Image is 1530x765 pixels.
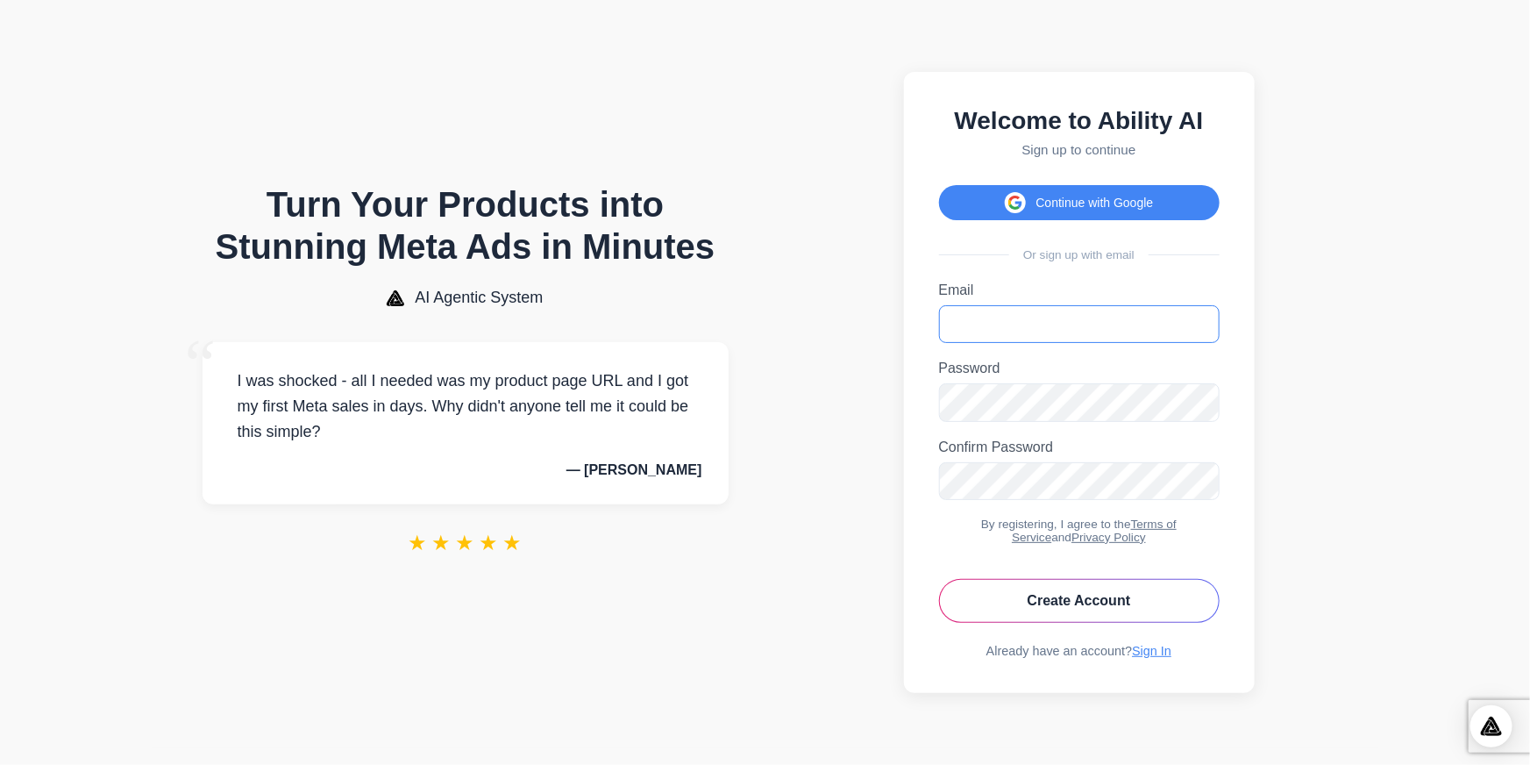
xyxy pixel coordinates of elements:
span: “ [185,325,217,404]
img: AI Agentic System Logo [387,290,404,306]
label: Password [939,361,1220,376]
p: — [PERSON_NAME] [229,462,702,478]
button: Continue with Google [939,185,1220,220]
p: Sign up to continue [939,142,1220,157]
div: Open Intercom Messenger [1470,705,1512,747]
div: By registering, I agree to the and [939,518,1220,544]
span: AI Agentic System [415,289,543,307]
keeper-lock: Open Keeper Popup [1188,313,1209,334]
h1: Turn Your Products into Stunning Meta Ads in Minutes [203,183,729,268]
a: Terms of Service [1012,518,1177,544]
span: ★ [432,531,452,555]
a: Privacy Policy [1071,531,1146,544]
label: Confirm Password [939,440,1220,455]
p: I was shocked - all I needed was my product page URL and I got my first Meta sales in days. Why d... [229,368,702,444]
div: Or sign up with email [939,248,1220,261]
h2: Welcome to Ability AI [939,107,1220,135]
div: Already have an account? [939,644,1220,658]
span: ★ [409,531,428,555]
a: Sign In [1132,644,1171,658]
span: ★ [456,531,475,555]
span: ★ [480,531,499,555]
span: ★ [503,531,523,555]
label: Email [939,282,1220,298]
button: Create Account [939,579,1220,623]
